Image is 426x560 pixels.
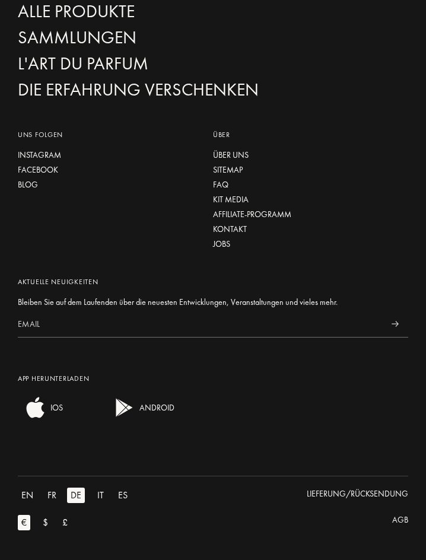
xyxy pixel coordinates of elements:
img: ios app [24,396,47,419]
a: ios appIOS [18,411,63,422]
a: Blog [18,179,195,191]
a: L'Art du Parfum [18,53,408,74]
div: Über [213,129,390,140]
a: AGB [392,503,408,530]
div: EN [18,488,37,503]
a: IT [94,488,115,503]
img: android app [113,396,136,419]
a: Alle Produkte [18,1,408,22]
a: ES [115,488,138,503]
a: Jobs [213,238,390,250]
div: £ [59,515,71,530]
div: App herunterladen [18,373,408,384]
a: DE [67,488,94,503]
a: FAQ [213,179,390,191]
div: Uns folgen [18,129,195,140]
div: Bleiben Sie auf dem Laufenden über die neuesten Entwicklungen, Veranstaltungen und vieles mehr. [18,296,408,308]
img: news_send.svg [391,321,399,327]
a: £ [59,515,78,530]
a: Sitemap [213,164,390,176]
a: $ [39,515,59,530]
a: Affiliate-Programm [213,208,390,221]
a: € [18,515,39,530]
div: IT [94,488,107,503]
a: Lieferung/Rücksendung [307,488,408,503]
div: AGB [392,503,408,526]
div: $ [39,515,52,530]
div: ANDROID [136,396,174,419]
a: Kontakt [213,223,390,236]
a: Instagram [18,149,195,161]
input: Email [18,311,382,338]
div: IOS [47,396,63,419]
div: ES [115,488,131,503]
a: FR [44,488,67,503]
a: Facebook [18,164,195,176]
div: DE [67,488,85,503]
a: Die Erfahrung verschenken [18,79,408,100]
a: android appANDROID [107,411,174,422]
a: Kit media [213,193,390,206]
div: Aktuelle Neuigkeiten [18,276,408,287]
a: EN [18,488,44,503]
div: Lieferung/Rücksendung [307,488,408,500]
div: FR [44,488,60,503]
div: € [18,515,30,530]
a: Sammlungen [18,27,408,48]
a: Über uns [213,149,390,161]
